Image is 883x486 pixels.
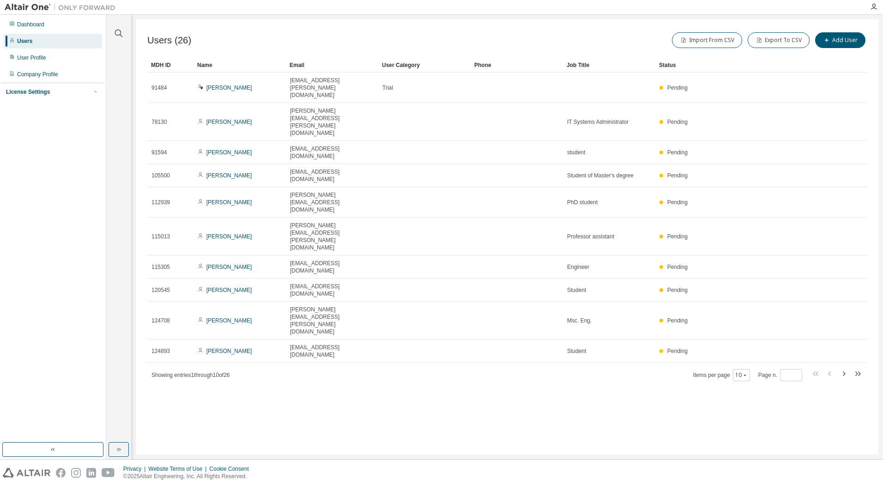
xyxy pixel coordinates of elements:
span: [EMAIL_ADDRESS][DOMAIN_NAME] [290,145,374,160]
span: Users (26) [147,35,191,46]
span: [PERSON_NAME][EMAIL_ADDRESS][DOMAIN_NAME] [290,191,374,213]
span: [PERSON_NAME][EMAIL_ADDRESS][PERSON_NAME][DOMAIN_NAME] [290,306,374,335]
a: [PERSON_NAME] [206,119,252,125]
div: Job Title [567,58,652,73]
div: Cookie Consent [209,465,254,473]
img: altair_logo.svg [3,468,50,478]
span: [EMAIL_ADDRESS][DOMAIN_NAME] [290,344,374,358]
a: [PERSON_NAME] [206,199,252,206]
a: [PERSON_NAME] [206,264,252,270]
div: MDH ID [151,58,190,73]
div: Users [17,37,32,45]
span: Student [567,347,586,355]
a: [PERSON_NAME] [206,287,252,293]
div: Name [197,58,282,73]
span: Pending [667,149,688,156]
span: Msc. Eng. [567,317,592,324]
button: Export To CSV [748,32,810,48]
a: [PERSON_NAME] [206,233,252,240]
div: User Category [382,58,467,73]
span: Pending [667,233,688,240]
span: 115013 [151,233,170,240]
div: Status [659,58,812,73]
p: © 2025 Altair Engineering, Inc. All Rights Reserved. [123,473,254,480]
span: [EMAIL_ADDRESS][PERSON_NAME][DOMAIN_NAME] [290,77,374,99]
div: Dashboard [17,21,44,28]
span: student [567,149,585,156]
span: [PERSON_NAME][EMAIL_ADDRESS][PERSON_NAME][DOMAIN_NAME] [290,222,374,251]
span: Pending [667,85,688,91]
span: [EMAIL_ADDRESS][DOMAIN_NAME] [290,260,374,274]
span: Pending [667,264,688,270]
div: Privacy [123,465,148,473]
span: 112939 [151,199,170,206]
div: Email [290,58,375,73]
span: Professor assistant [567,233,614,240]
span: Student of Master's degree [567,172,634,179]
span: IT Systems Administrator [567,118,629,126]
div: License Settings [6,88,50,96]
span: 120545 [151,286,170,294]
span: Items per page [693,369,750,381]
span: [PERSON_NAME][EMAIL_ADDRESS][PERSON_NAME][DOMAIN_NAME] [290,107,374,137]
a: [PERSON_NAME] [206,85,252,91]
span: 124708 [151,317,170,324]
button: 10 [735,371,748,379]
div: Website Terms of Use [148,465,209,473]
img: youtube.svg [102,468,115,478]
span: 105500 [151,172,170,179]
span: Pending [667,287,688,293]
button: Add User [815,32,865,48]
button: Import From CSV [672,32,742,48]
img: linkedin.svg [86,468,96,478]
span: 91594 [151,149,167,156]
span: Trial [382,84,393,91]
div: Company Profile [17,71,58,78]
img: instagram.svg [71,468,81,478]
span: Student [567,286,586,294]
span: Page n. [758,369,802,381]
span: [EMAIL_ADDRESS][DOMAIN_NAME] [290,168,374,183]
span: 78130 [151,118,167,126]
span: Engineer [567,263,589,271]
span: Pending [667,348,688,354]
span: 124893 [151,347,170,355]
span: Pending [667,119,688,125]
span: Pending [667,172,688,179]
span: [EMAIL_ADDRESS][DOMAIN_NAME] [290,283,374,298]
span: Pending [667,317,688,324]
a: [PERSON_NAME] [206,149,252,156]
div: User Profile [17,54,46,61]
span: 91484 [151,84,167,91]
span: Pending [667,199,688,206]
a: [PERSON_NAME] [206,172,252,179]
a: [PERSON_NAME] [206,317,252,324]
img: facebook.svg [56,468,66,478]
span: 115305 [151,263,170,271]
a: [PERSON_NAME] [206,348,252,354]
img: Altair One [5,3,120,12]
span: PhD student [567,199,598,206]
div: Phone [474,58,559,73]
span: Showing entries 1 through 10 of 26 [151,372,230,378]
